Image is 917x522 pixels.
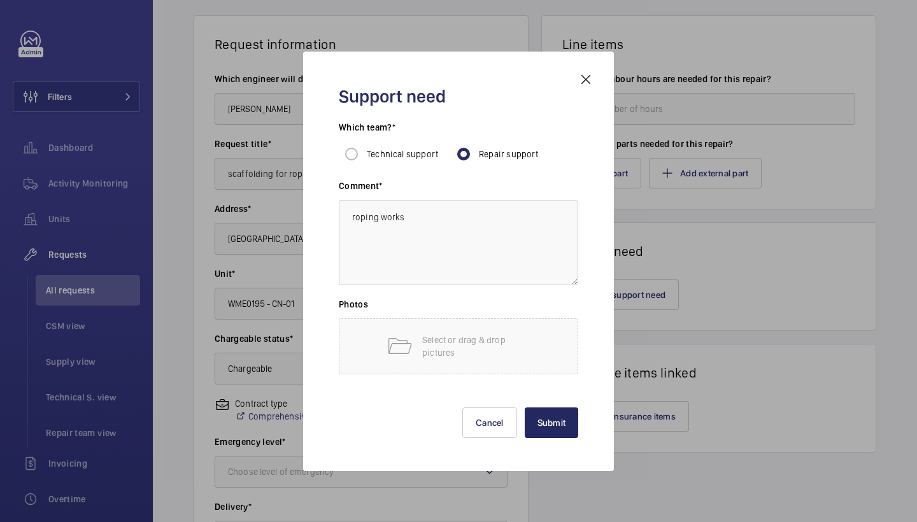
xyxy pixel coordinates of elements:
[339,298,578,318] h3: Photos
[367,149,438,159] span: Technical support
[339,180,578,200] h3: Comment*
[462,407,517,438] button: Cancel
[479,149,539,159] span: Repair support
[525,407,579,438] button: Submit
[339,121,578,141] h3: Which team?*
[339,85,578,108] h2: Support need
[422,334,530,359] p: Select or drag & drop pictures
